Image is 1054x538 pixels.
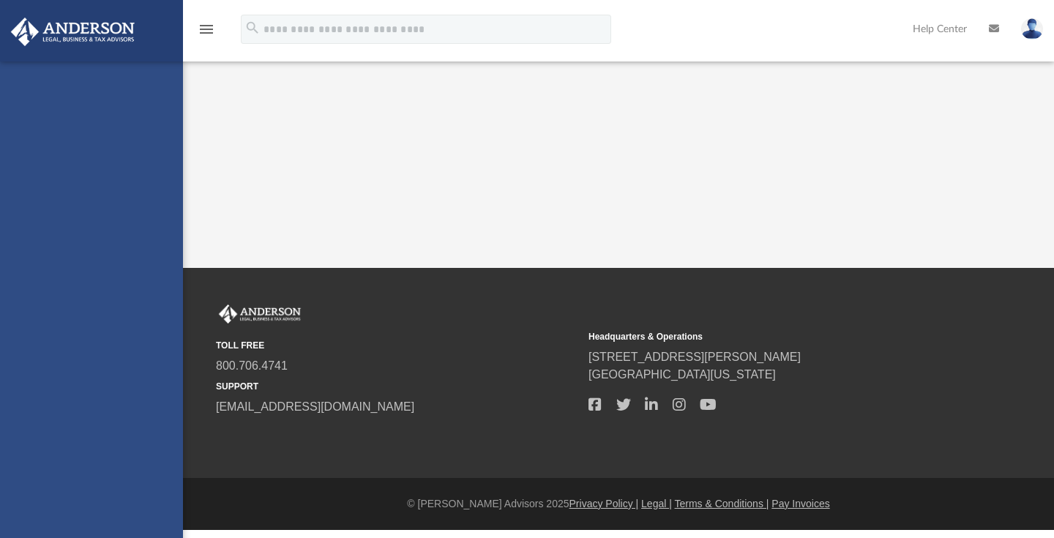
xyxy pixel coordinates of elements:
[569,498,639,509] a: Privacy Policy |
[216,339,578,352] small: TOLL FREE
[244,20,261,36] i: search
[216,400,414,413] a: [EMAIL_ADDRESS][DOMAIN_NAME]
[198,28,215,38] a: menu
[641,498,672,509] a: Legal |
[7,18,139,46] img: Anderson Advisors Platinum Portal
[771,498,829,509] a: Pay Invoices
[1021,18,1043,40] img: User Pic
[675,498,769,509] a: Terms & Conditions |
[183,496,1054,512] div: © [PERSON_NAME] Advisors 2025
[216,359,288,372] a: 800.706.4741
[216,380,578,393] small: SUPPORT
[198,20,215,38] i: menu
[588,368,776,381] a: [GEOGRAPHIC_DATA][US_STATE]
[588,351,801,363] a: [STREET_ADDRESS][PERSON_NAME]
[588,330,951,343] small: Headquarters & Operations
[216,305,304,324] img: Anderson Advisors Platinum Portal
